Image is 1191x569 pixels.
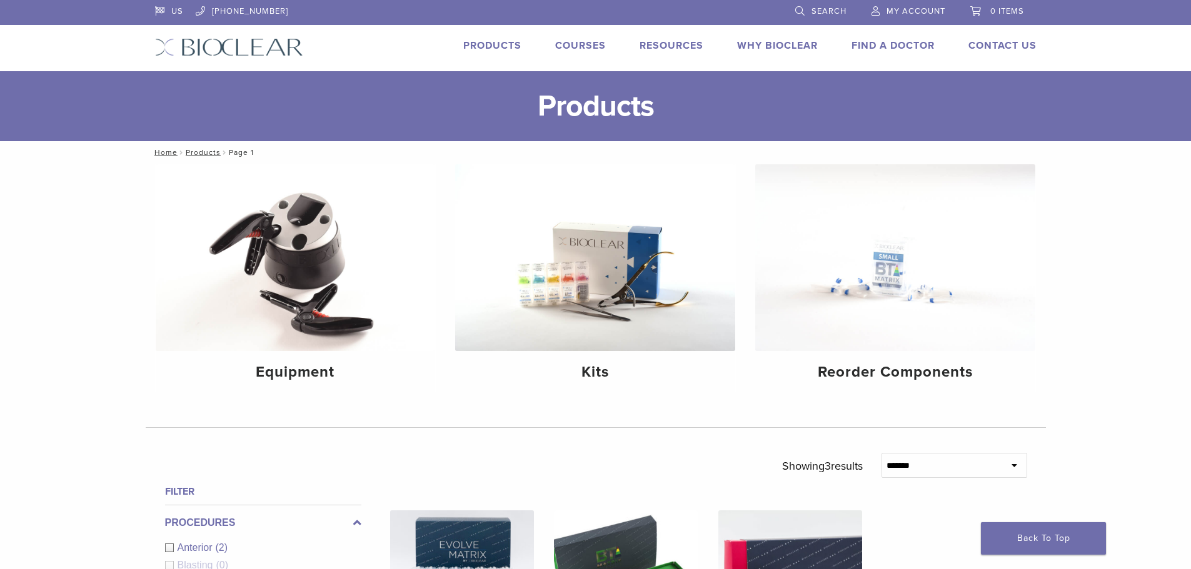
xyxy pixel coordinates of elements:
span: Anterior [178,542,216,553]
a: Home [151,148,178,157]
span: Search [812,6,847,16]
span: 3 [825,459,831,473]
img: Equipment [156,164,436,351]
span: / [221,149,229,156]
a: Kits [455,164,735,392]
a: Equipment [156,164,436,392]
span: (2) [216,542,228,553]
a: Products [186,148,221,157]
img: Bioclear [155,38,303,56]
label: Procedures [165,515,361,530]
a: Products [463,39,521,52]
a: Find A Doctor [852,39,935,52]
h4: Filter [165,484,361,499]
span: / [178,149,186,156]
img: Reorder Components [755,164,1035,351]
a: Resources [640,39,703,52]
h4: Equipment [166,361,426,383]
h4: Reorder Components [765,361,1025,383]
span: 0 items [990,6,1024,16]
p: Showing results [782,453,863,479]
a: Why Bioclear [737,39,818,52]
nav: Page 1 [146,141,1046,164]
h4: Kits [465,361,725,383]
a: Back To Top [981,522,1106,555]
a: Contact Us [968,39,1037,52]
img: Kits [455,164,735,351]
a: Reorder Components [755,164,1035,392]
a: Courses [555,39,606,52]
span: My Account [887,6,945,16]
